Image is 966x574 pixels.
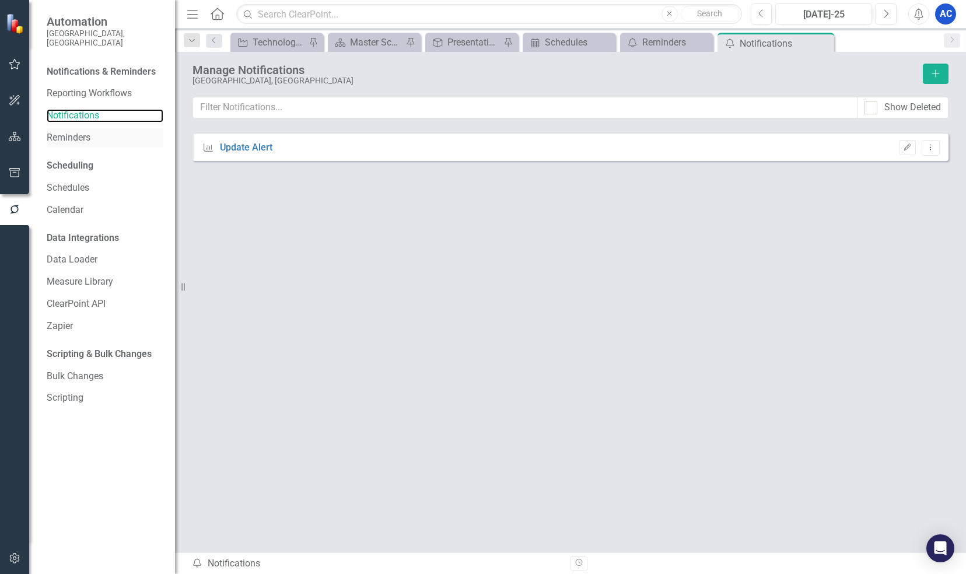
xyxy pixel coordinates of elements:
div: Master Scorecard [350,35,403,50]
div: Notifications [191,557,562,570]
div: Open Intercom Messenger [926,534,954,562]
a: Bulk Changes [47,370,163,383]
span: Automation [47,15,163,29]
img: ClearPoint Strategy [6,13,26,33]
div: Scheduling [47,159,93,173]
a: Schedules [47,181,163,195]
a: Reporting Workflows [47,87,163,100]
a: Scripting [47,391,163,405]
div: Notifications [740,36,831,51]
div: Schedules [545,35,612,50]
a: Schedules [526,35,612,50]
div: Technology Solutions Strategic Initiatives [253,35,306,50]
a: Presentation Intro [428,35,501,50]
a: ClearPoint API [47,297,163,311]
span: Search [697,9,722,18]
div: [DATE]-25 [779,8,868,22]
a: Master Scorecard [331,35,403,50]
a: Calendar [47,204,163,217]
a: Zapier [47,320,163,333]
button: [DATE]-25 [775,3,872,24]
a: Notifications [47,109,163,123]
div: Presentation Intro [447,35,501,50]
input: Filter Notifications... [192,97,857,118]
div: [GEOGRAPHIC_DATA], [GEOGRAPHIC_DATA] [192,76,917,85]
input: Search ClearPoint... [236,4,741,24]
div: Manage Notifications [192,64,917,76]
a: Technology Solutions Strategic Initiatives [233,35,306,50]
button: AC [935,3,956,24]
small: [GEOGRAPHIC_DATA], [GEOGRAPHIC_DATA] [47,29,163,48]
div: Data Integrations [47,232,119,245]
a: Measure Library [47,275,163,289]
div: Show Deleted [884,101,941,114]
a: Data Loader [47,253,163,267]
a: Reminders [623,35,710,50]
a: Reminders [47,131,163,145]
div: Scripting & Bulk Changes [47,348,152,361]
button: Search [681,6,739,22]
a: Update Alert [220,141,272,155]
div: Reminders [642,35,710,50]
div: Notifications & Reminders [47,65,156,79]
